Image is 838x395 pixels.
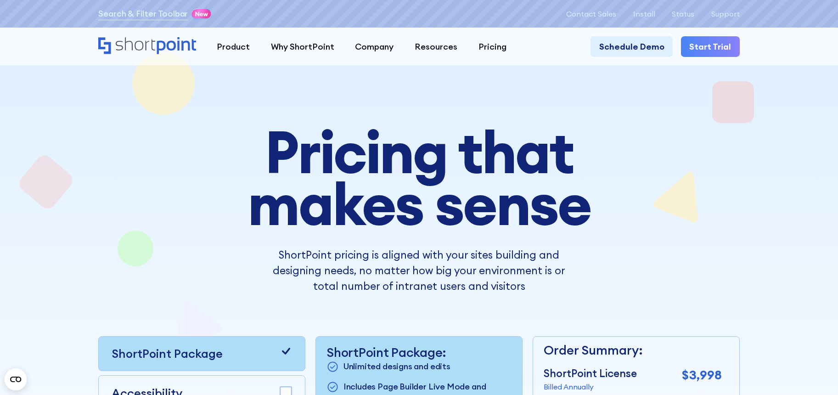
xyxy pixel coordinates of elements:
iframe: Chat Widget [792,351,838,395]
p: ShortPoint pricing is aligned with your sites building and designing needs, no matter how big you... [262,247,576,294]
a: Search & Filter Toolbar [98,7,188,20]
button: Open CMP widget [5,368,27,390]
a: Support [711,10,740,18]
p: Order Summary: [544,341,722,360]
a: Schedule Demo [591,36,673,57]
h1: Pricing that makes sense [183,126,655,230]
div: Product [217,40,250,53]
p: ShortPoint Package [112,345,223,362]
p: ShortPoint Package: [326,345,512,360]
a: Pricing [468,36,517,57]
a: Start Trial [681,36,740,57]
p: ShortPoint License [544,366,637,381]
a: Product [206,36,260,57]
a: Company [345,36,405,57]
a: Resources [404,36,468,57]
div: Company [355,40,394,53]
a: Install [633,10,655,18]
p: Unlimited designs and edits [343,360,450,374]
a: Status [672,10,694,18]
a: Home [98,37,196,56]
a: Why ShortPoint [260,36,345,57]
div: Pricing [478,40,506,53]
p: Billed Annually [544,382,637,393]
div: Why ShortPoint [271,40,334,53]
a: Contact Sales [566,10,616,18]
p: $3,998 [682,366,722,384]
div: Resources [415,40,457,53]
